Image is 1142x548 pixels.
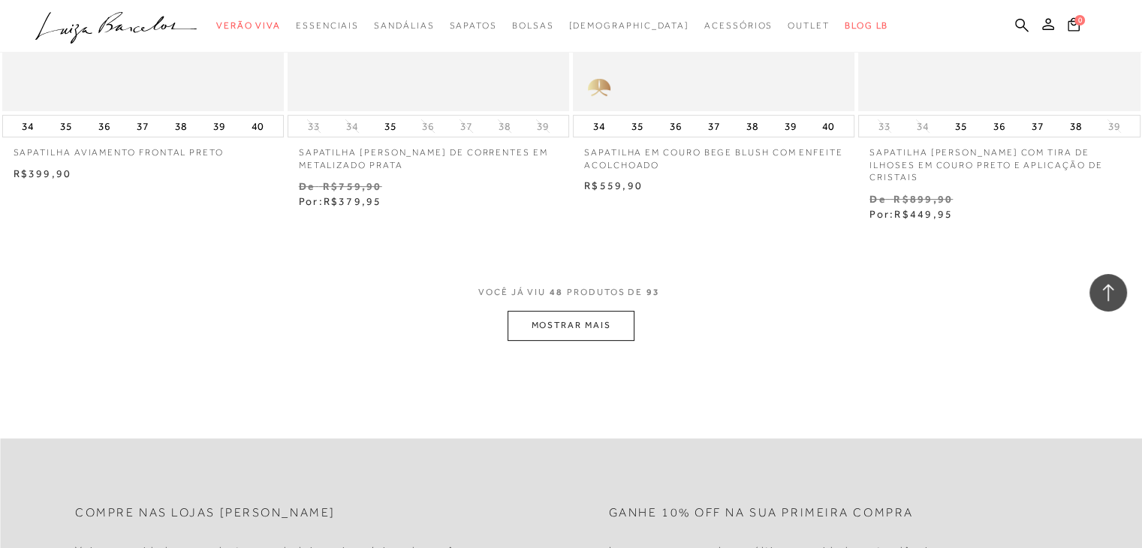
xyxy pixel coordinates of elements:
[1065,116,1086,137] button: 38
[584,179,643,191] span: R$559,90
[417,119,438,134] button: 36
[665,116,686,137] button: 36
[379,116,400,137] button: 35
[342,119,363,134] button: 34
[568,20,689,31] span: [DEMOGRAPHIC_DATA]
[1027,116,1048,137] button: 37
[704,116,725,137] button: 37
[94,116,115,137] button: 36
[216,20,281,31] span: Verão Viva
[303,119,324,134] button: 33
[951,116,972,137] button: 35
[869,208,953,220] span: Por:
[869,193,885,205] small: De
[374,20,434,31] span: Sandálias
[704,12,773,40] a: categoryNavScreenReaderText
[704,20,773,31] span: Acessórios
[818,116,839,137] button: 40
[247,116,268,137] button: 40
[589,116,610,137] button: 34
[17,116,38,137] button: 34
[323,180,382,192] small: R$759,90
[456,119,477,134] button: 37
[788,20,830,31] span: Outlet
[296,12,359,40] a: categoryNavScreenReaderText
[56,116,77,137] button: 35
[132,116,153,137] button: 37
[512,20,554,31] span: Bolsas
[1074,15,1085,26] span: 0
[845,12,888,40] a: BLOG LB
[894,208,953,220] span: R$449,95
[845,20,888,31] span: BLOG LB
[324,195,382,207] span: R$379,95
[75,506,336,520] h2: Compre nas lojas [PERSON_NAME]
[893,193,953,205] small: R$899,90
[209,116,230,137] button: 39
[568,12,689,40] a: noSubCategoriesText
[512,12,554,40] a: categoryNavScreenReaderText
[1063,17,1084,37] button: 0
[573,137,854,172] a: SAPATILHA EM COURO BEGE BLUSH COM ENFEITE ACOLCHOADO
[742,116,763,137] button: 38
[299,195,382,207] span: Por:
[573,66,625,111] img: golden_caliandra_v6.png
[1104,119,1125,134] button: 39
[216,12,281,40] a: categoryNavScreenReaderText
[627,116,648,137] button: 35
[2,137,284,159] a: SAPATILHA AVIAMENTO FRONTAL PRETO
[858,137,1140,184] a: SAPATILHA [PERSON_NAME] COM TIRA DE ILHOSES EM COURO PRETO E APLICAÇÃO DE CRISTAIS
[532,119,553,134] button: 39
[478,287,664,297] span: VOCÊ JÁ VIU PRODUTOS DE
[14,167,72,179] span: R$399,90
[170,116,191,137] button: 38
[374,12,434,40] a: categoryNavScreenReaderText
[912,119,933,134] button: 34
[449,20,496,31] span: Sapatos
[646,287,660,297] span: 93
[449,12,496,40] a: categoryNavScreenReaderText
[288,137,569,172] a: SAPATILHA [PERSON_NAME] DE CORRENTES EM METALIZADO PRATA
[989,116,1010,137] button: 36
[874,119,895,134] button: 33
[299,180,315,192] small: De
[296,20,359,31] span: Essenciais
[788,12,830,40] a: categoryNavScreenReaderText
[508,311,634,340] button: MOSTRAR MAIS
[494,119,515,134] button: 38
[779,116,800,137] button: 39
[550,287,563,297] span: 48
[609,506,914,520] h2: Ganhe 10% off na sua primeira compra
